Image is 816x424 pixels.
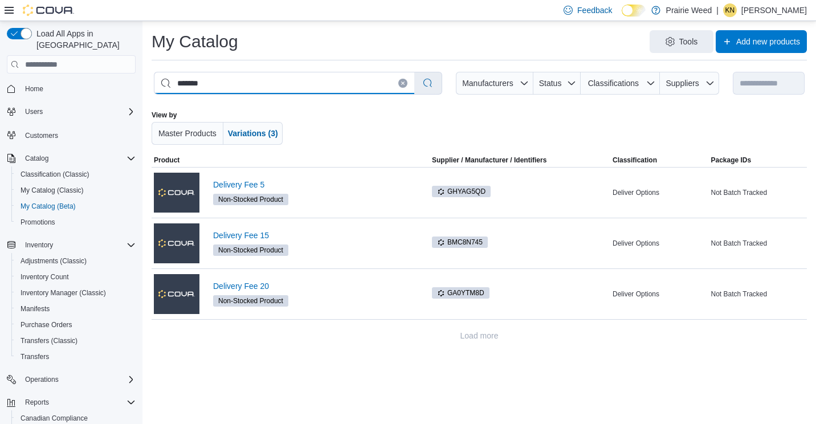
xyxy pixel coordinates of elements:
[16,350,54,364] a: Transfers
[16,334,82,348] a: Transfers (Classic)
[16,184,88,197] a: My Catalog (Classic)
[16,350,136,364] span: Transfers
[158,129,217,138] span: Master Products
[25,107,43,116] span: Users
[21,288,106,297] span: Inventory Manager (Classic)
[716,3,719,17] p: |
[660,72,719,95] button: Suppliers
[666,3,712,17] p: Prairie Weed
[21,152,136,165] span: Catalog
[154,156,179,165] span: Product
[21,105,136,119] span: Users
[21,152,53,165] button: Catalog
[16,270,136,284] span: Inventory Count
[23,5,74,16] img: Cova
[21,218,55,227] span: Promotions
[25,240,53,250] span: Inventory
[581,72,660,95] button: Classifications
[610,237,709,250] div: Deliver Options
[610,287,709,301] div: Deliver Options
[21,82,48,96] a: Home
[11,214,140,230] button: Promotions
[21,414,88,423] span: Canadian Compliance
[21,238,136,252] span: Inventory
[16,270,74,284] a: Inventory Count
[432,237,488,248] span: BMC8N745
[741,3,807,17] p: [PERSON_NAME]
[398,79,407,88] button: Clear input
[21,170,89,179] span: Classification (Classic)
[432,186,491,197] span: GHYAG5QD
[11,182,140,198] button: My Catalog (Classic)
[2,394,140,410] button: Reports
[21,373,63,386] button: Operations
[16,286,111,300] a: Inventory Manager (Classic)
[218,245,283,255] span: Non-Stocked Product
[11,349,140,365] button: Transfers
[11,301,140,317] button: Manifests
[32,28,136,51] span: Load All Apps in [GEOGRAPHIC_DATA]
[21,105,47,119] button: Users
[16,168,94,181] a: Classification (Classic)
[223,122,283,145] button: Variations (3)
[21,81,136,96] span: Home
[2,104,140,120] button: Users
[152,30,238,53] h1: My Catalog
[25,398,49,407] span: Reports
[228,129,278,138] span: Variations (3)
[456,324,503,347] button: Load more
[709,186,807,199] div: Not Batch Tracked
[25,154,48,163] span: Catalog
[416,156,546,165] span: Supplier / Manufacturer / Identifiers
[16,199,80,213] a: My Catalog (Beta)
[11,285,140,301] button: Inventory Manager (Classic)
[460,330,499,341] span: Load more
[16,215,136,229] span: Promotions
[213,295,288,307] span: Non-Stocked Product
[21,396,136,409] span: Reports
[16,168,136,181] span: Classification (Classic)
[577,5,612,16] span: Feedback
[213,194,288,205] span: Non-Stocked Product
[21,129,63,142] a: Customers
[16,302,136,316] span: Manifests
[622,5,646,17] input: Dark Mode
[21,373,136,386] span: Operations
[213,282,411,291] a: Delivery Fee 20
[16,184,136,197] span: My Catalog (Classic)
[21,336,77,345] span: Transfers (Classic)
[16,254,91,268] a: Adjustments (Classic)
[152,111,177,120] label: View by
[11,253,140,269] button: Adjustments (Classic)
[21,202,76,211] span: My Catalog (Beta)
[709,237,807,250] div: Not Batch Tracked
[716,30,807,53] button: Add new products
[16,318,77,332] a: Purchase Orders
[736,36,800,47] span: Add new products
[21,396,54,409] button: Reports
[437,186,485,197] span: GHYAG5QD
[711,156,752,165] span: Package IDs
[11,333,140,349] button: Transfers (Classic)
[2,372,140,388] button: Operations
[152,122,223,145] button: Master Products
[437,288,484,298] span: GA0YTM8D
[213,231,411,240] a: Delivery Fee 15
[16,318,136,332] span: Purchase Orders
[21,238,58,252] button: Inventory
[2,80,140,97] button: Home
[21,352,49,361] span: Transfers
[650,30,713,53] button: Tools
[11,166,140,182] button: Classification (Classic)
[213,180,411,189] a: Delivery Fee 5
[610,186,709,199] div: Deliver Options
[456,72,533,95] button: Manufacturers
[21,320,72,329] span: Purchase Orders
[16,286,136,300] span: Inventory Manager (Classic)
[21,128,136,142] span: Customers
[709,287,807,301] div: Not Batch Tracked
[2,150,140,166] button: Catalog
[666,79,699,88] span: Suppliers
[16,302,54,316] a: Manifests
